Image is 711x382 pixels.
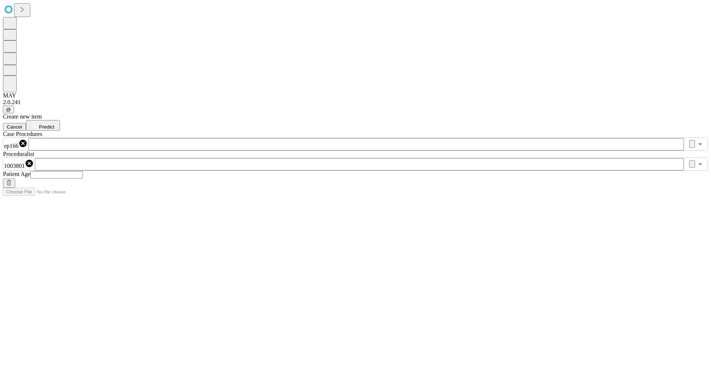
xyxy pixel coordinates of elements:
[3,106,14,113] button: @
[3,123,26,131] button: Cancel
[4,139,27,149] div: ep166
[3,92,708,99] div: MAY
[6,107,11,112] span: @
[3,99,708,106] div: 2.0.241
[4,143,19,149] span: ep166
[3,171,30,177] span: Patient Age
[689,140,695,148] button: Clear
[39,124,54,130] span: Predict
[3,151,34,157] span: Proceduralist
[695,139,705,149] button: Open
[3,131,42,137] span: Scheduled Procedure
[695,159,705,169] button: Open
[3,113,42,120] span: Create new item
[689,160,695,168] button: Clear
[26,120,60,131] button: Predict
[4,159,34,169] div: 1003801
[4,163,25,169] span: 1003801
[7,124,22,130] span: Cancel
